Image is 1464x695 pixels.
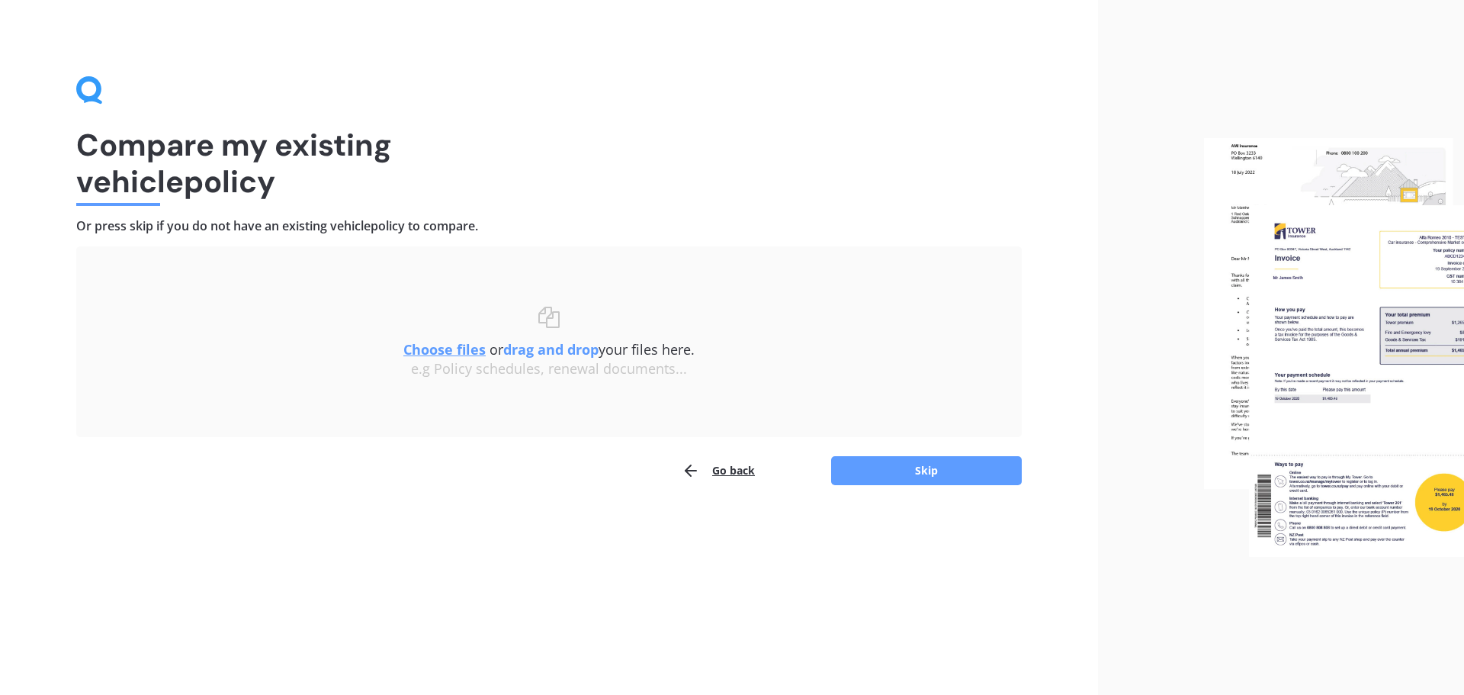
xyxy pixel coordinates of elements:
[682,455,755,486] button: Go back
[403,340,486,359] u: Choose files
[831,456,1022,485] button: Skip
[503,340,599,359] b: drag and drop
[1204,138,1464,558] img: files.webp
[403,340,695,359] span: or your files here.
[107,361,991,378] div: e.g Policy schedules, renewal documents...
[76,218,1022,234] h4: Or press skip if you do not have an existing vehicle policy to compare.
[76,127,1022,200] h1: Compare my existing vehicle policy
